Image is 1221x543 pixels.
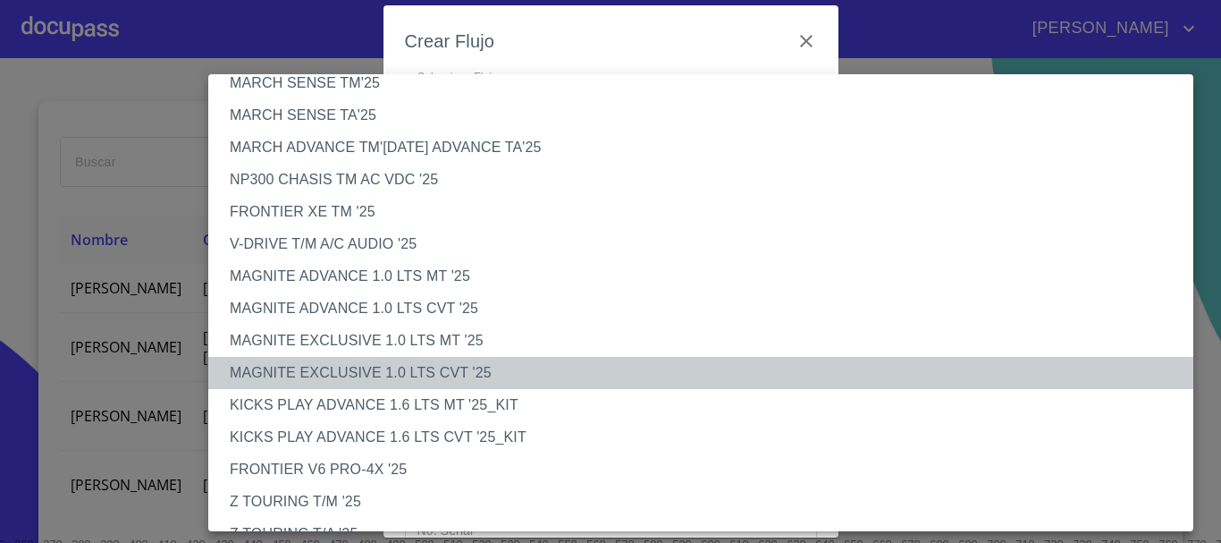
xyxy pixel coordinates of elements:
[208,486,1207,518] li: Z TOURING T/M '25
[208,132,1207,164] li: MARCH ADVANCE TM'[DATE] ADVANCE TA'25
[208,67,1207,99] li: MARCH SENSE TM'25
[208,325,1207,357] li: MAGNITE EXCLUSIVE 1.0 LTS MT '25
[208,389,1207,421] li: KICKS PLAY ADVANCE 1.6 LTS MT '25_KIT
[208,357,1207,389] li: MAGNITE EXCLUSIVE 1.0 LTS CVT '25
[208,228,1207,260] li: V-DRIVE T/M A/C AUDIO '25
[208,99,1207,132] li: MARCH SENSE TA'25
[208,454,1207,486] li: FRONTIER V6 PRO-4X '25
[208,421,1207,454] li: KICKS PLAY ADVANCE 1.6 LTS CVT '25_KIT
[208,196,1207,228] li: FRONTIER XE TM '25
[208,260,1207,293] li: MAGNITE ADVANCE 1.0 LTS MT '25
[208,164,1207,196] li: NP300 CHASIS TM AC VDC '25
[208,293,1207,325] li: MAGNITE ADVANCE 1.0 LTS CVT '25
